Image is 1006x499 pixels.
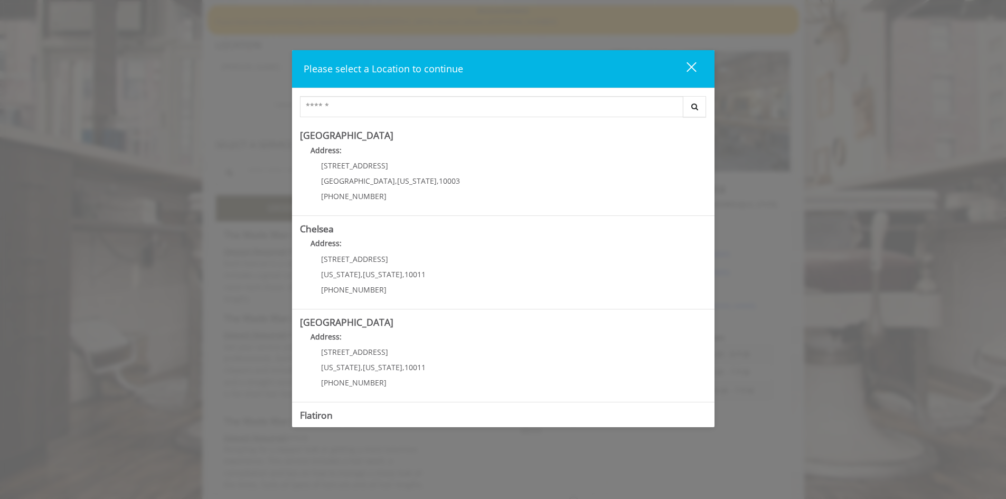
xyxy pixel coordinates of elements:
[361,362,363,372] span: ,
[300,96,707,123] div: Center Select
[363,362,402,372] span: [US_STATE]
[300,222,334,235] b: Chelsea
[300,409,333,421] b: Flatiron
[363,269,402,279] span: [US_STATE]
[437,176,439,186] span: ,
[300,96,683,117] input: Search Center
[361,269,363,279] span: ,
[321,161,388,171] span: [STREET_ADDRESS]
[300,316,393,328] b: [GEOGRAPHIC_DATA]
[667,58,703,80] button: close dialog
[311,332,342,342] b: Address:
[405,362,426,372] span: 10011
[439,176,460,186] span: 10003
[402,362,405,372] span: ,
[321,285,387,295] span: [PHONE_NUMBER]
[311,238,342,248] b: Address:
[304,62,463,75] span: Please select a Location to continue
[321,176,395,186] span: [GEOGRAPHIC_DATA]
[321,269,361,279] span: [US_STATE]
[321,378,387,388] span: [PHONE_NUMBER]
[300,129,393,142] b: [GEOGRAPHIC_DATA]
[689,103,701,110] i: Search button
[395,176,397,186] span: ,
[405,269,426,279] span: 10011
[321,254,388,264] span: [STREET_ADDRESS]
[321,191,387,201] span: [PHONE_NUMBER]
[674,61,695,77] div: close dialog
[397,176,437,186] span: [US_STATE]
[321,362,361,372] span: [US_STATE]
[402,269,405,279] span: ,
[321,347,388,357] span: [STREET_ADDRESS]
[311,145,342,155] b: Address:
